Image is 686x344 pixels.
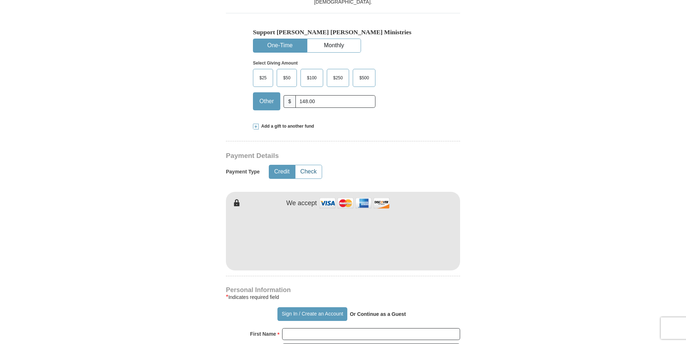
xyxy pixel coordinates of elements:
[226,169,260,175] h5: Payment Type
[226,293,460,301] div: Indicates required field
[330,72,347,83] span: $250
[256,72,270,83] span: $25
[226,287,460,293] h4: Personal Information
[269,165,295,178] button: Credit
[303,72,320,83] span: $100
[295,165,322,178] button: Check
[256,96,277,107] span: Other
[226,152,410,160] h3: Payment Details
[350,311,406,317] strong: Or Continue as a Guest
[284,95,296,108] span: $
[295,95,375,108] input: Other Amount
[277,307,347,321] button: Sign In / Create an Account
[253,39,307,52] button: One-Time
[286,199,317,207] h4: We accept
[280,72,294,83] span: $50
[250,329,276,339] strong: First Name
[253,61,298,66] strong: Select Giving Amount
[307,39,361,52] button: Monthly
[253,28,433,36] h5: Support [PERSON_NAME] [PERSON_NAME] Ministries
[356,72,373,83] span: $500
[318,195,391,211] img: credit cards accepted
[259,123,314,129] span: Add a gift to another fund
